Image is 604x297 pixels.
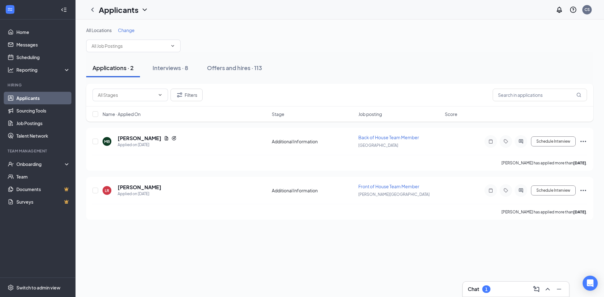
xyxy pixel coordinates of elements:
svg: Tag [502,139,510,144]
svg: ChevronDown [158,92,163,97]
div: Hiring [8,82,69,88]
div: LR [105,188,109,193]
svg: Ellipses [579,187,587,194]
div: Offers and hires · 113 [207,64,262,72]
svg: UserCheck [8,161,14,167]
svg: ChevronDown [170,43,175,48]
span: Score [445,111,457,117]
svg: Reapply [171,136,176,141]
svg: ComposeMessage [533,285,540,293]
span: Front of House Team Member [358,184,419,189]
h3: Chat [468,286,479,293]
a: Talent Network [16,129,70,142]
span: [GEOGRAPHIC_DATA] [358,143,398,148]
svg: Filter [176,91,183,99]
b: [DATE] [573,161,586,165]
p: [PERSON_NAME] has applied more than . [501,160,587,166]
span: Change [118,27,135,33]
a: Job Postings [16,117,70,129]
span: Back of House Team Member [358,135,419,140]
a: Sourcing Tools [16,104,70,117]
button: Minimize [554,284,564,294]
button: Schedule Interview [531,185,576,195]
svg: Notifications [556,6,563,14]
span: All Locations [86,27,112,33]
div: Open Intercom Messenger [583,276,598,291]
span: Job posting [358,111,382,117]
div: Team Management [8,148,69,154]
button: ComposeMessage [531,284,541,294]
svg: ActiveChat [517,188,525,193]
svg: ChevronDown [141,6,148,14]
svg: Minimize [555,285,563,293]
div: CS [584,7,590,12]
input: All Stages [98,91,155,98]
div: Additional Information [272,138,355,145]
div: Applied on [DATE] [118,142,176,148]
svg: Note [487,188,495,193]
div: Applied on [DATE] [118,191,161,197]
div: Applications · 2 [92,64,134,72]
svg: Document [164,136,169,141]
button: ChevronUp [543,284,553,294]
span: Stage [272,111,284,117]
svg: Collapse [61,7,67,13]
p: [PERSON_NAME] has applied more than . [501,209,587,215]
svg: Tag [502,188,510,193]
h5: [PERSON_NAME] [118,184,161,191]
svg: WorkstreamLogo [7,6,13,13]
div: 1 [485,287,488,292]
div: Onboarding [16,161,65,167]
input: All Job Postings [92,42,168,49]
a: Scheduling [16,51,70,63]
a: SurveysCrown [16,195,70,208]
svg: QuestionInfo [569,6,577,14]
svg: Settings [8,284,14,291]
input: Search in applications [493,89,587,101]
svg: Ellipses [579,138,587,145]
b: [DATE] [573,210,586,214]
svg: ActiveChat [517,139,525,144]
div: Switch to admin view [16,284,60,291]
h5: [PERSON_NAME] [118,135,161,142]
div: Additional Information [272,187,355,194]
svg: Analysis [8,67,14,73]
div: MB [104,139,110,144]
a: Messages [16,38,70,51]
svg: Note [487,139,495,144]
a: Home [16,26,70,38]
svg: ChevronLeft [89,6,96,14]
svg: ChevronUp [544,285,551,293]
span: [PERSON_NAME][GEOGRAPHIC_DATA] [358,192,430,197]
svg: MagnifyingGlass [576,92,581,97]
button: Filter Filters [171,89,203,101]
div: Interviews · 8 [153,64,188,72]
span: Name · Applied On [103,111,141,117]
a: Team [16,170,70,183]
div: Reporting [16,67,70,73]
a: DocumentsCrown [16,183,70,195]
button: Schedule Interview [531,136,576,146]
h1: Applicants [99,4,138,15]
a: Applicants [16,92,70,104]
